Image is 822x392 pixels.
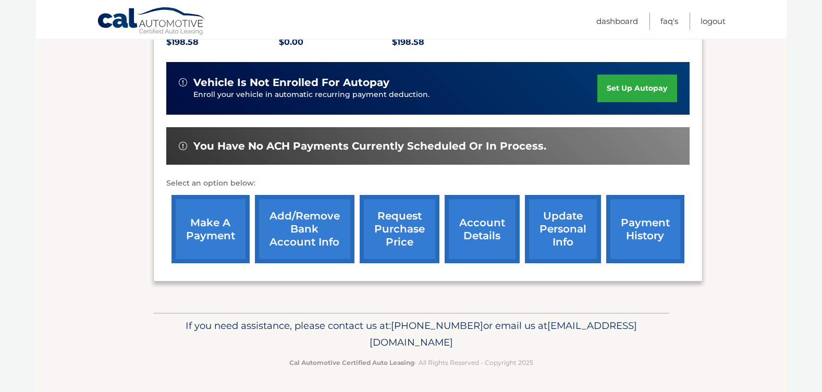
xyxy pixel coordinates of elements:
span: [EMAIL_ADDRESS][DOMAIN_NAME] [370,320,637,348]
p: $0.00 [279,35,392,50]
a: Logout [701,13,726,30]
span: You have no ACH payments currently scheduled or in process. [193,140,546,153]
span: [PHONE_NUMBER] [391,320,483,332]
img: alert-white.svg [179,78,187,87]
p: - All Rights Reserved - Copyright 2025 [160,357,662,368]
strong: Cal Automotive Certified Auto Leasing [289,359,414,366]
a: make a payment [171,195,250,263]
p: If you need assistance, please contact us at: or email us at [160,317,662,351]
img: alert-white.svg [179,142,187,150]
a: Cal Automotive [97,7,206,37]
a: FAQ's [660,13,678,30]
a: Add/Remove bank account info [255,195,354,263]
a: account details [445,195,520,263]
p: $198.58 [392,35,505,50]
span: vehicle is not enrolled for autopay [193,76,389,89]
p: $198.58 [166,35,279,50]
a: set up autopay [597,75,677,102]
p: Select an option below: [166,177,690,190]
a: payment history [606,195,684,263]
p: Enroll your vehicle in automatic recurring payment deduction. [193,89,598,101]
a: request purchase price [360,195,439,263]
a: update personal info [525,195,601,263]
a: Dashboard [596,13,638,30]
